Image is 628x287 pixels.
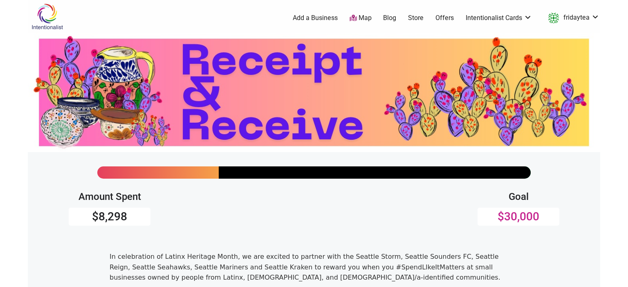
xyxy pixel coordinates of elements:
a: Store [408,13,424,22]
a: Add a Business [293,13,338,22]
p: In celebration of Latinx Heritage Month, we are excited to partner with the Seattle Storm, Seattl... [110,251,518,283]
img: Intentionalist [28,3,67,30]
h3: $30,000 [478,210,559,224]
a: Blog [383,13,396,22]
h3: $8,298 [69,210,150,224]
a: fridaytea [544,11,599,25]
h4: Amount Spent [69,191,150,203]
a: Intentionalist Cards [466,13,532,22]
h4: Goal [478,191,559,203]
a: Map [350,13,372,23]
img: Latinx Heritage Month [28,33,600,152]
a: Offers [435,13,454,22]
